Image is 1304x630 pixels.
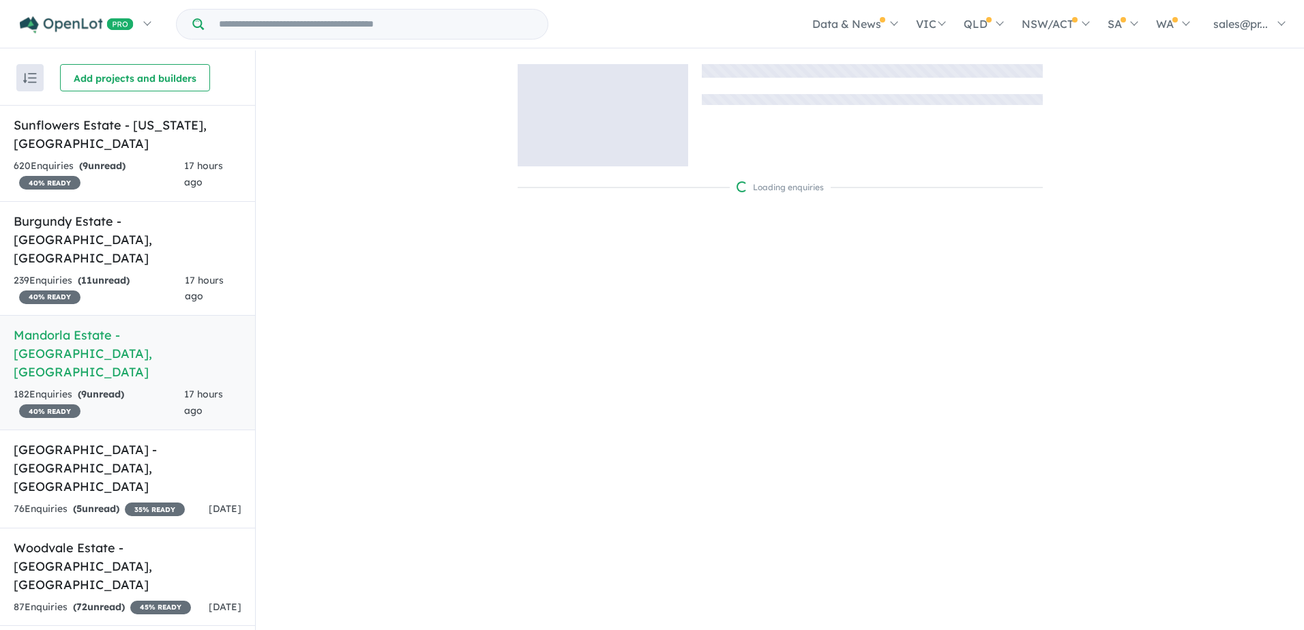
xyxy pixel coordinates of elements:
h5: [GEOGRAPHIC_DATA] - [GEOGRAPHIC_DATA] , [GEOGRAPHIC_DATA] [14,440,241,496]
img: Openlot PRO Logo White [20,16,134,33]
h5: Burgundy Estate - [GEOGRAPHIC_DATA] , [GEOGRAPHIC_DATA] [14,212,241,267]
strong: ( unread) [73,502,119,515]
button: Add projects and builders [60,64,210,91]
span: 9 [83,160,88,172]
span: 5 [76,502,82,515]
div: 87 Enquir ies [14,599,191,616]
span: sales@pr... [1213,17,1268,31]
input: Try estate name, suburb, builder or developer [207,10,545,39]
span: 40 % READY [19,176,80,190]
span: 17 hours ago [184,388,223,417]
span: 40 % READY [19,290,80,304]
div: 620 Enquir ies [14,158,184,191]
div: 182 Enquir ies [14,387,184,419]
div: Loading enquiries [737,181,824,194]
strong: ( unread) [79,160,125,172]
span: 72 [76,601,87,613]
span: 17 hours ago [185,274,224,303]
span: 9 [81,388,87,400]
strong: ( unread) [78,388,124,400]
h5: Woodvale Estate - [GEOGRAPHIC_DATA] , [GEOGRAPHIC_DATA] [14,539,241,594]
div: 76 Enquir ies [14,501,185,517]
span: 45 % READY [130,601,191,614]
span: 11 [81,274,92,286]
img: sort.svg [23,73,37,83]
span: [DATE] [209,601,241,613]
h5: Mandorla Estate - [GEOGRAPHIC_DATA] , [GEOGRAPHIC_DATA] [14,326,241,381]
span: 17 hours ago [184,160,223,188]
span: 40 % READY [19,404,80,418]
span: 35 % READY [125,502,185,516]
h5: Sunflowers Estate - [US_STATE] , [GEOGRAPHIC_DATA] [14,116,241,153]
strong: ( unread) [73,601,125,613]
div: 239 Enquir ies [14,273,185,305]
span: [DATE] [209,502,241,515]
strong: ( unread) [78,274,130,286]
